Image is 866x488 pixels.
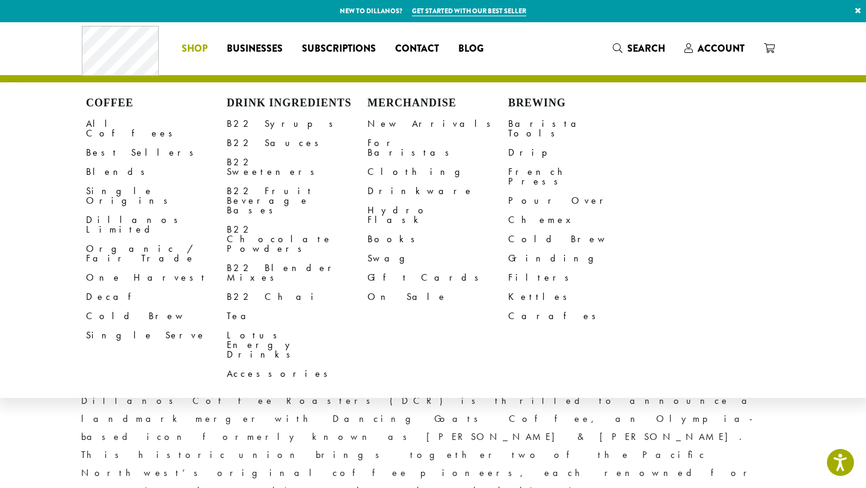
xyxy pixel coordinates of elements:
a: New Arrivals [367,114,508,133]
a: One Harvest [86,268,227,287]
a: Tea [227,307,367,326]
h4: Merchandise [367,97,508,110]
a: Carafes [508,307,649,326]
a: Gift Cards [367,268,508,287]
a: French Press [508,162,649,191]
a: Dillanos Limited [86,210,227,239]
a: B22 Blender Mixes [227,258,367,287]
a: All Coffees [86,114,227,143]
a: Grinding [508,249,649,268]
a: For Baristas [367,133,508,162]
span: Account [698,41,745,55]
a: Best Sellers [86,143,227,162]
h4: Drink Ingredients [227,97,367,110]
a: Books [367,230,508,249]
span: Search [627,41,665,55]
a: Swag [367,249,508,268]
a: Barista Tools [508,114,649,143]
a: Organic / Fair Trade [86,239,227,268]
a: B22 Sauces [227,133,367,153]
span: Businesses [227,41,283,56]
a: Accessories [227,364,367,383]
a: Blends [86,162,227,181]
a: B22 Fruit Beverage Bases [227,181,367,220]
a: Get started with our best seller [412,6,526,16]
a: On Sale [367,287,508,307]
span: Blog [458,41,484,56]
a: B22 Sweeteners [227,153,367,181]
span: Contact [395,41,439,56]
h4: Coffee [86,97,227,110]
span: Subscriptions [302,41,376,56]
a: Lotus Energy Drinks [227,326,367,364]
a: Drinkware [367,181,508,201]
a: Single Origins [86,181,227,210]
a: Single Serve [86,326,227,345]
a: B22 Syrups [227,114,367,133]
a: Decaf [86,287,227,307]
h4: Brewing [508,97,649,110]
a: Filters [508,268,649,287]
a: Shop [172,39,217,58]
a: Cold Brew [86,307,227,326]
a: Hydro Flask [367,201,508,230]
a: Search [603,38,675,58]
a: Clothing [367,162,508,181]
a: Chemex [508,210,649,230]
a: Pour Over [508,191,649,210]
a: Kettles [508,287,649,307]
a: B22 Chocolate Powders [227,220,367,258]
span: Shop [182,41,207,56]
a: B22 Chai [227,287,367,307]
a: Cold Brew [508,230,649,249]
a: Drip [508,143,649,162]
